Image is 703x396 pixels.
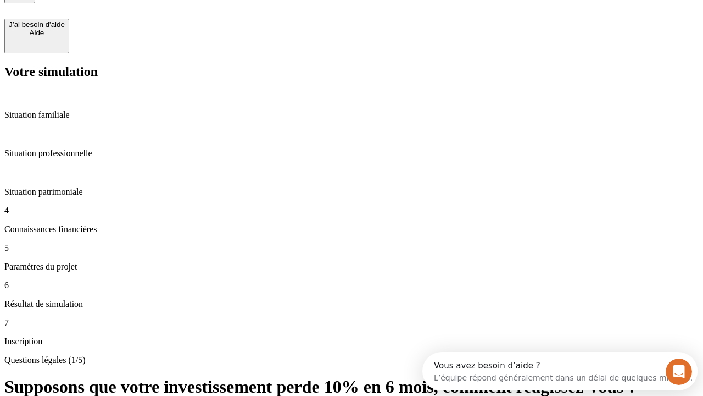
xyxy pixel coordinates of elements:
iframe: Intercom live chat discovery launcher [422,352,698,391]
iframe: Intercom live chat [666,359,692,385]
p: Questions légales (1/5) [4,355,699,365]
p: Paramètres du projet [4,262,699,272]
button: J’ai besoin d'aideAide [4,19,69,53]
div: Ouvrir le Messenger Intercom [4,4,303,35]
p: Situation familiale [4,110,699,120]
p: Connaissances financières [4,224,699,234]
div: Vous avez besoin d’aide ? [12,9,270,18]
p: 7 [4,318,699,328]
p: Résultat de simulation [4,299,699,309]
p: Situation patrimoniale [4,187,699,197]
p: 6 [4,280,699,290]
p: Situation professionnelle [4,148,699,158]
h2: Votre simulation [4,64,699,79]
div: L’équipe répond généralement dans un délai de quelques minutes. [12,18,270,30]
p: Inscription [4,337,699,346]
div: J’ai besoin d'aide [9,20,65,29]
p: 4 [4,206,699,216]
p: 5 [4,243,699,253]
div: Aide [9,29,65,37]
